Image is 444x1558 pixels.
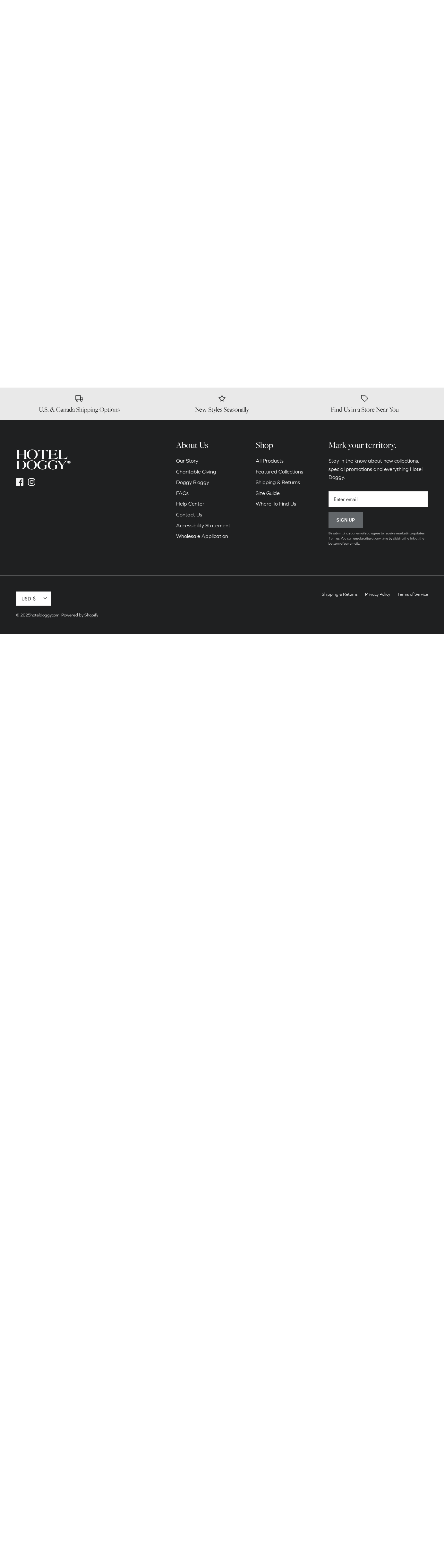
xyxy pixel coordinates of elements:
[176,469,216,474] a: Charitable Giving
[176,512,202,517] a: Contact Us
[176,523,230,528] a: Accessibility Statement
[156,406,289,414] h6: New Styles Seasonally
[176,479,209,485] a: Doggy Bloggy
[256,458,284,464] a: All Products
[256,469,303,474] a: Featured Collections
[329,531,428,546] p: By submitting your email you agree to receive marketing updates from us. You can unsubscribe at a...
[16,449,71,469] img: hoteldoggycom
[365,592,390,597] a: Privacy Policy
[176,490,189,496] a: FAQs
[28,478,35,486] a: Instagram
[329,440,428,450] h6: Mark your territory.
[13,406,146,414] h6: U.S. & Canada Shipping Options
[256,501,296,507] a: Where To Find Us
[329,457,428,482] p: Stay in the know about new collections, special promotions and everything Hotel Doggy.
[16,613,60,617] span: © 2025 .
[298,394,431,414] a: Find Us in a Store Near You
[329,512,363,528] button: Sign up
[319,591,431,600] ul: Secondary navigation
[256,440,303,450] h6: Shop
[322,592,358,597] a: Shipping & Returns
[397,592,428,597] a: Terms of Service
[256,490,280,496] a: Size Guide
[30,613,59,617] a: hoteldoggycom
[249,440,310,553] div: Secondary navigation
[298,406,431,414] h6: Find Us in a Store Near You
[176,440,230,450] h6: About Us
[329,491,428,507] input: Email
[176,501,204,507] a: Help Center
[170,440,237,553] div: Secondary navigation
[176,533,228,539] a: Wholesale Application
[256,479,300,485] a: Shipping & Returns
[61,613,98,617] a: Powered by Shopify
[13,394,146,414] a: U.S. & Canada Shipping Options
[176,458,198,464] a: Our Story
[16,591,51,606] button: USD $
[16,478,23,486] a: Facebook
